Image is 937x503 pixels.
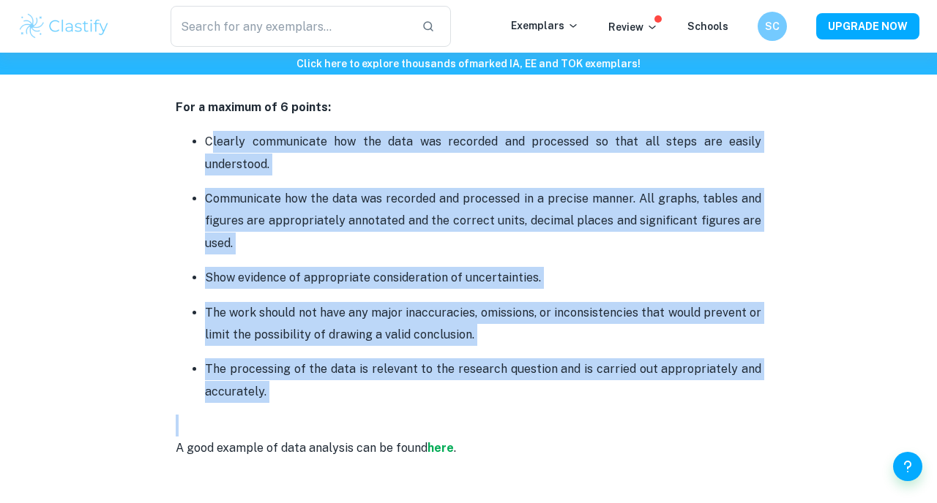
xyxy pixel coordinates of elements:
[205,358,761,403] p: The processing of the data is relevant to the research question and is carried out appropriately ...
[176,100,331,114] strong: For a maximum of 6 points:
[758,12,787,41] button: SC
[511,18,579,34] p: Exemplars
[205,131,761,175] p: Clearly communicate how the data was recorded and processed so that all steps are easily understood.
[205,302,761,347] p: The work should not have any major inaccuracies, omissions, or inconsistencies that would prevent...
[687,20,728,32] a: Schools
[764,18,781,34] h6: SC
[205,267,761,289] p: Show evidence of appropriate consideration of uncertainties.
[176,441,428,455] span: A good example of data analysis can be found
[3,56,934,72] h6: Click here to explore thousands of marked IA, EE and TOK exemplars !
[428,441,454,455] a: here
[454,441,456,455] span: .
[608,19,658,35] p: Review
[205,188,761,254] p: Communicate how the data was recorded and processed in a precise manner. All graphs, tables and f...
[171,6,410,47] input: Search for any exemplars...
[18,12,111,41] img: Clastify logo
[816,13,919,39] button: UPGRADE NOW
[893,452,922,481] button: Help and Feedback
